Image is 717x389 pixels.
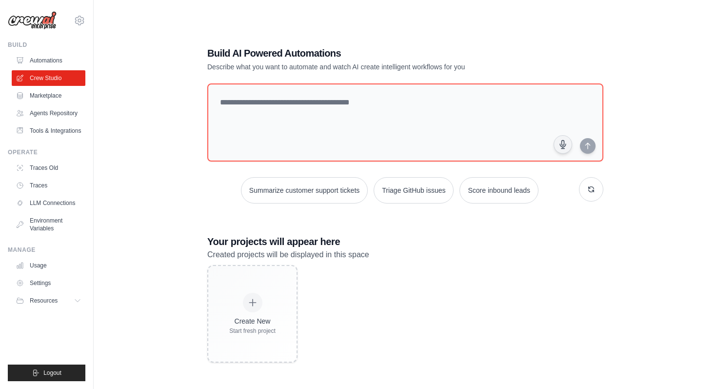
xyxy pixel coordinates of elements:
div: Create New [229,316,276,326]
a: Marketplace [12,88,85,103]
img: Logo [8,11,57,30]
a: Environment Variables [12,213,85,236]
a: Automations [12,53,85,68]
a: Tools & Integrations [12,123,85,139]
button: Resources [12,293,85,308]
a: Traces [12,178,85,193]
h3: Your projects will appear here [207,235,603,248]
p: Created projects will be displayed in this space [207,248,603,261]
a: Agents Repository [12,105,85,121]
button: Get new suggestions [579,177,603,202]
a: Settings [12,275,85,291]
span: Resources [30,297,58,305]
button: Triage GitHub issues [374,177,454,204]
a: Crew Studio [12,70,85,86]
div: Start fresh project [229,327,276,335]
button: Click to speak your automation idea [554,135,572,154]
button: Score inbound leads [459,177,538,204]
div: Manage [8,246,85,254]
div: Build [8,41,85,49]
span: Logout [43,369,61,377]
button: Logout [8,365,85,381]
a: LLM Connections [12,195,85,211]
a: Traces Old [12,160,85,176]
h1: Build AI Powered Automations [207,46,535,60]
button: Summarize customer support tickets [241,177,368,204]
p: Describe what you want to automate and watch AI create intelligent workflows for you [207,62,535,72]
a: Usage [12,258,85,273]
div: Operate [8,148,85,156]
